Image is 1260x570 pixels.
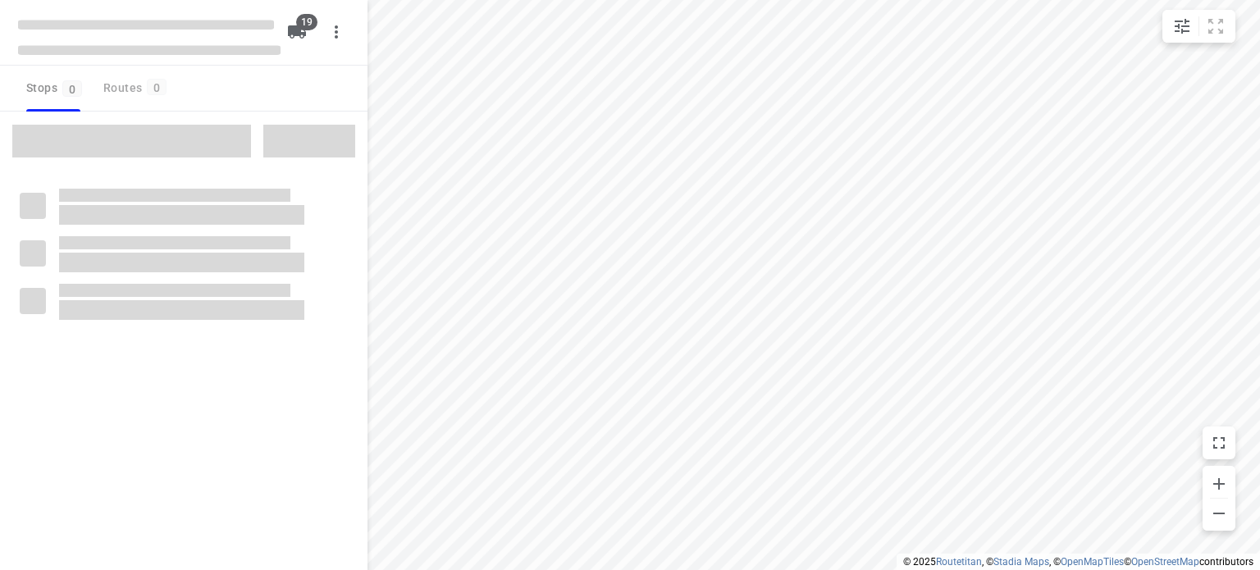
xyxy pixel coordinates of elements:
[1162,10,1235,43] div: small contained button group
[1131,556,1199,568] a: OpenStreetMap
[993,556,1049,568] a: Stadia Maps
[903,556,1253,568] li: © 2025 , © , © © contributors
[1166,10,1198,43] button: Map settings
[1061,556,1124,568] a: OpenMapTiles
[936,556,982,568] a: Routetitan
